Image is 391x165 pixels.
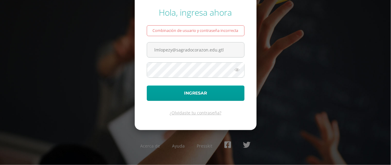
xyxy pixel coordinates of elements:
div: Hola, ingresa ahora [147,7,245,18]
a: Acerca de [140,143,160,149]
a: ¿Olvidaste tu contraseña? [170,110,221,116]
a: Ayuda [172,143,185,149]
a: Presskit [197,143,213,149]
input: Correo electrónico o usuario [147,42,244,57]
div: Combinación de usuario y contraseña incorrecta [147,25,245,36]
button: Ingresar [147,86,245,101]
